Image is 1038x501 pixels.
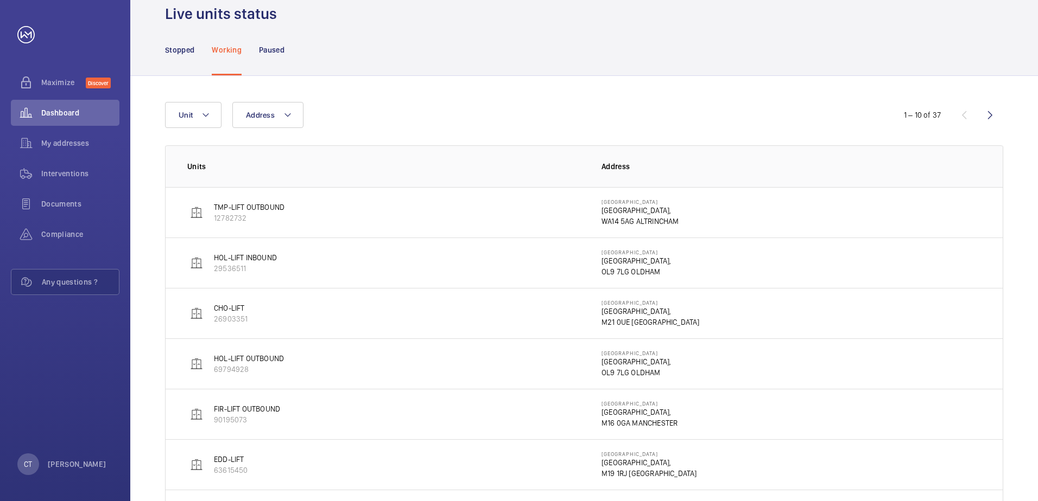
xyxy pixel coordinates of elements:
p: HOL-LIFT INBOUND [214,252,277,263]
p: OL9 7LG OLDHAM [602,367,671,378]
p: [GEOGRAPHIC_DATA] [602,350,671,356]
h1: Live units status [165,4,277,24]
p: HOL-LIFT OUTBOUND [214,353,284,364]
span: Interventions [41,168,119,179]
span: Discover [86,78,111,88]
div: 1 – 10 of 37 [904,110,941,120]
p: EDD-LIFT [214,454,248,465]
span: Address [246,111,275,119]
span: Compliance [41,229,119,240]
p: 29536511 [214,263,277,274]
p: 63615450 [214,465,248,476]
p: [GEOGRAPHIC_DATA], [602,205,679,216]
p: [GEOGRAPHIC_DATA], [602,306,700,317]
p: Paused [259,44,284,55]
p: [PERSON_NAME] [48,459,106,470]
p: [GEOGRAPHIC_DATA], [602,407,678,418]
img: elevator.svg [190,357,203,370]
span: Maximize [41,77,86,88]
p: Address [602,161,981,172]
p: M21 0UE [GEOGRAPHIC_DATA] [602,317,700,327]
button: Unit [165,102,221,128]
p: [GEOGRAPHIC_DATA] [602,451,697,457]
p: FIR-LIFT OUTBOUND [214,403,280,414]
img: elevator.svg [190,408,203,421]
span: Dashboard [41,107,119,118]
p: TMP-LIFT OUTBOUND [214,202,284,213]
p: [GEOGRAPHIC_DATA] [602,299,700,306]
p: CT [24,459,32,470]
p: Units [187,161,584,172]
p: [GEOGRAPHIC_DATA] [602,198,679,205]
img: elevator.svg [190,206,203,219]
p: 90195073 [214,414,280,425]
img: elevator.svg [190,307,203,320]
button: Address [232,102,303,128]
p: [GEOGRAPHIC_DATA], [602,356,671,367]
p: 69794928 [214,364,284,375]
img: elevator.svg [190,458,203,471]
p: 12782732 [214,213,284,223]
p: M19 1RJ [GEOGRAPHIC_DATA] [602,468,697,479]
p: Stopped [165,44,194,55]
p: [GEOGRAPHIC_DATA], [602,457,697,468]
span: Any questions ? [42,277,119,287]
span: Documents [41,198,119,209]
p: CHO-LIFT [214,303,248,313]
p: 26903351 [214,313,248,324]
p: Working [212,44,241,55]
p: [GEOGRAPHIC_DATA] [602,249,671,255]
p: OL9 7LG OLDHAM [602,266,671,277]
p: M16 0GA MANCHESTER [602,418,678,428]
img: elevator.svg [190,256,203,269]
span: Unit [179,111,193,119]
p: WA14 5AG ALTRINCHAM [602,216,679,227]
p: [GEOGRAPHIC_DATA] [602,400,678,407]
span: My addresses [41,138,119,149]
p: [GEOGRAPHIC_DATA], [602,255,671,266]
